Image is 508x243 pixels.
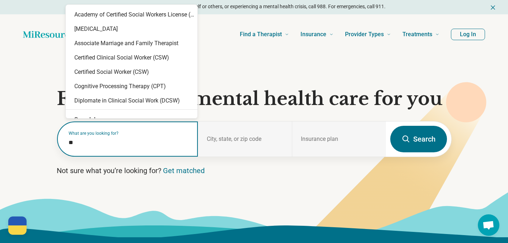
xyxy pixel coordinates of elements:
[345,29,384,39] span: Provider Types
[478,214,499,236] div: Open chat
[57,166,452,176] p: Not sure what you’re looking for?
[69,131,190,135] label: What are you looking for?
[451,29,485,40] button: Log In
[66,94,197,108] div: Diplomate in Clinical Social Work (DCSW)
[240,29,282,39] span: Find a Therapist
[390,126,447,152] button: Search
[489,3,497,11] button: Dismiss
[74,116,118,123] span: Search by name:
[163,166,205,175] a: Get matched
[66,5,197,130] div: Suggestions
[118,116,124,123] span: oc
[300,29,326,39] span: Insurance
[66,22,197,36] div: [MEDICAL_DATA]
[66,79,197,94] div: Cognitive Processing Therapy (CPT)
[121,3,386,10] p: If you are at risk of harming yourself or others, or experiencing a mental health crisis, call 98...
[66,65,197,79] div: Certified Social Worker (CSW)
[402,29,432,39] span: Treatments
[66,36,197,51] div: Associate Marriage and Family Therapist
[66,8,197,22] div: Academy of Certified Social Workers License (ACSW)
[57,88,452,110] h1: Find the right mental health care for you
[66,51,197,65] div: Certified Clinical Social Worker (CSW)
[23,27,74,42] a: Home page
